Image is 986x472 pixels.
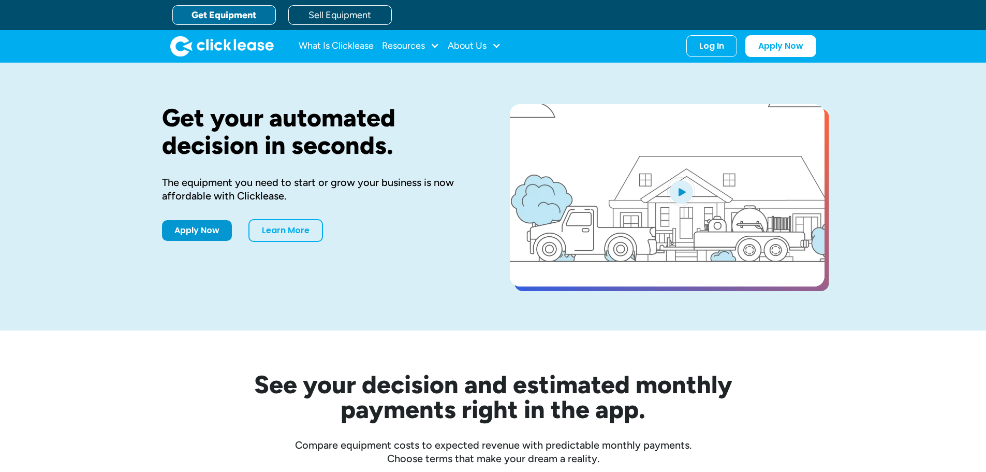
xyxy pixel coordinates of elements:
img: Blue play button logo on a light blue circular background [667,177,695,206]
a: home [170,36,274,56]
h2: See your decision and estimated monthly payments right in the app. [203,372,783,422]
a: Apply Now [162,220,232,241]
div: Log In [699,41,724,51]
div: Compare equipment costs to expected revenue with predictable monthly payments. Choose terms that ... [162,438,825,465]
h1: Get your automated decision in seconds. [162,104,477,159]
div: Resources [382,36,439,56]
div: The equipment you need to start or grow your business is now affordable with Clicklease. [162,176,477,203]
a: What Is Clicklease [299,36,374,56]
a: Apply Now [745,35,816,57]
a: open lightbox [510,104,825,287]
a: Get Equipment [172,5,276,25]
a: Learn More [248,219,323,242]
a: Sell Equipment [288,5,392,25]
div: About Us [448,36,501,56]
img: Clicklease logo [170,36,274,56]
